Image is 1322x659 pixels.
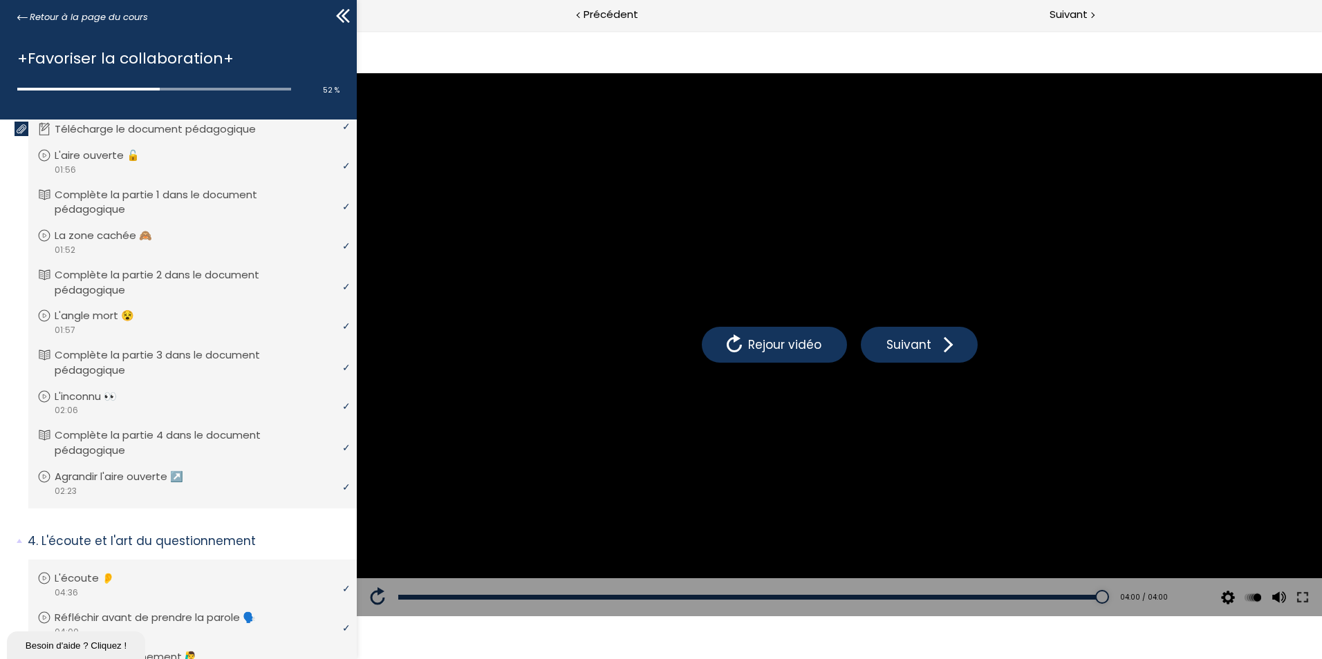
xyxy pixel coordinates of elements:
span: Retour à la page du cours [30,10,148,25]
iframe: chat widget [7,629,148,659]
p: L'inconnu 👀 [55,389,138,404]
button: Rejour vidéo [345,296,490,332]
span: 02:06 [54,404,78,417]
p: Réfléchir avant de prendre la parole 🗣️ [55,610,277,625]
div: Modifier la vitesse de lecture [884,548,909,586]
span: 01:52 [54,244,75,256]
h1: +Favoriser la collaboration+ [17,46,333,70]
button: Suivant [504,296,621,332]
span: 04:36 [54,586,78,599]
span: 04:00 [54,626,79,638]
p: Complète la partie 1 dans le document pédagogique [55,187,344,218]
button: Volume [911,548,931,586]
p: Complète la partie 2 dans le document pédagogique [55,267,344,298]
span: 52 % [323,85,339,95]
p: L'aire ouverte 🔓 [55,148,160,163]
p: L'écoute 👂 [55,571,136,586]
p: Complète la partie 4 dans le document pédagogique [55,428,344,458]
p: L'angle mort 😵 [55,308,155,323]
span: Précédent [584,6,638,23]
span: Rejour vidéo [388,305,468,323]
p: Complète la partie 3 dans le document pédagogique [55,347,344,378]
p: Télécharge le document pédagogique [55,122,277,137]
span: 02:23 [54,485,77,497]
span: Suivant [1050,6,1088,23]
a: Retour à la page du cours [17,10,148,25]
div: 04:00 / 04:00 [758,561,811,573]
span: 01:56 [54,164,76,176]
span: Suivant [526,305,578,323]
button: Video quality [861,548,882,586]
p: Agrandir l'aire ouverte ↗️ [55,469,204,484]
span: 4. [28,533,38,550]
p: L'écoute et l'art du questionnement [28,533,346,550]
button: Play back rate [886,548,906,586]
p: La zone cachée 🙈 [55,228,173,243]
span: 01:57 [54,324,75,336]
